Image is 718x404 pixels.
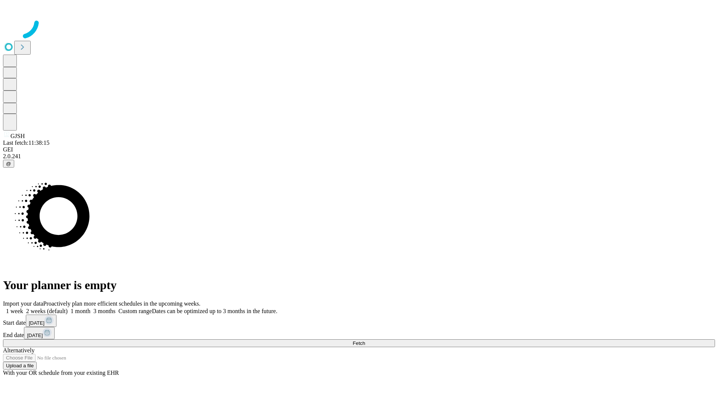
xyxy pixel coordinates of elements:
[3,278,715,292] h1: Your planner is empty
[3,339,715,347] button: Fetch
[3,370,119,376] span: With your OR schedule from your existing EHR
[3,153,715,160] div: 2.0.241
[353,340,365,346] span: Fetch
[71,308,90,314] span: 1 month
[24,327,55,339] button: [DATE]
[3,300,43,307] span: Import your data
[93,308,116,314] span: 3 months
[3,362,37,370] button: Upload a file
[3,140,49,146] span: Last fetch: 11:38:15
[3,315,715,327] div: Start date
[26,308,68,314] span: 2 weeks (default)
[26,315,56,327] button: [DATE]
[6,308,23,314] span: 1 week
[3,347,34,353] span: Alternatively
[3,160,14,168] button: @
[10,133,25,139] span: GJSH
[3,146,715,153] div: GEI
[3,327,715,339] div: End date
[6,161,11,166] span: @
[43,300,200,307] span: Proactively plan more efficient schedules in the upcoming weeks.
[152,308,277,314] span: Dates can be optimized up to 3 months in the future.
[29,320,45,326] span: [DATE]
[119,308,152,314] span: Custom range
[27,333,43,338] span: [DATE]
